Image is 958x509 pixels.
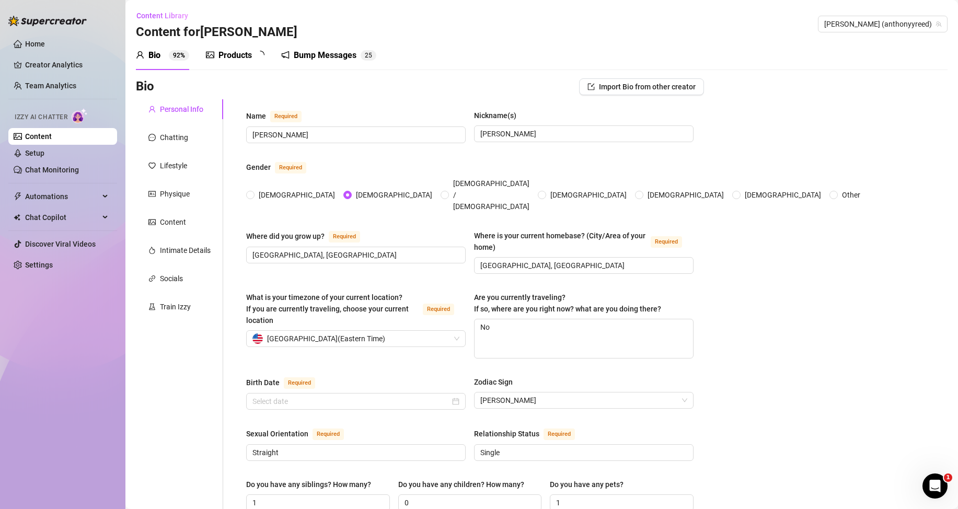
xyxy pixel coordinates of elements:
[267,331,385,346] span: [GEOGRAPHIC_DATA] ( Eastern Time )
[252,249,457,261] input: Where did you grow up?
[136,78,154,95] h3: Bio
[252,497,382,508] input: Do you have any siblings? How many?
[136,7,197,24] button: Content Library
[474,428,539,439] div: Relationship Status
[246,161,318,173] label: Gender
[474,110,516,121] div: Nickname(s)
[480,128,685,140] input: Nickname(s)
[160,188,190,200] div: Physique
[579,78,704,95] button: Import Bio from other creator
[136,24,297,41] h3: Content for [PERSON_NAME]
[160,301,191,313] div: Train Izzy
[944,473,952,482] span: 1
[160,132,188,143] div: Chatting
[398,479,524,490] div: Do you have any children? How many?
[246,479,371,490] div: Do you have any siblings? How many?
[148,275,156,282] span: link
[281,51,290,59] span: notification
[550,479,624,490] div: Do you have any pets?
[160,216,186,228] div: Content
[550,479,631,490] label: Do you have any pets?
[246,293,409,325] span: What is your timezone of your current location? If you are currently traveling, choose your curre...
[294,49,356,62] div: Bump Messages
[72,108,88,123] img: AI Chatter
[169,50,189,61] sup: 92%
[160,103,203,115] div: Personal Info
[838,189,864,201] span: Other
[246,161,271,173] div: Gender
[8,16,87,26] img: logo-BBDzfeDw.svg
[587,83,595,90] span: import
[25,209,99,226] span: Chat Copilot
[474,110,524,121] label: Nickname(s)
[148,134,156,141] span: message
[25,132,52,141] a: Content
[423,304,454,315] span: Required
[14,214,20,221] img: Chat Copilot
[474,293,661,313] span: Are you currently traveling? If so, where are you right now? what are you doing there?
[14,192,22,201] span: thunderbolt
[148,162,156,169] span: heart
[480,392,687,408] span: Leo
[148,218,156,226] span: picture
[546,189,631,201] span: [DEMOGRAPHIC_DATA]
[651,236,682,248] span: Required
[741,189,825,201] span: [DEMOGRAPHIC_DATA]
[352,189,436,201] span: [DEMOGRAPHIC_DATA]
[148,247,156,254] span: fire
[474,230,694,253] label: Where is your current homebase? (City/Area of your home)
[449,178,534,212] span: [DEMOGRAPHIC_DATA] / [DEMOGRAPHIC_DATA]
[256,51,264,59] span: loading
[218,49,252,62] div: Products
[275,162,306,173] span: Required
[246,479,378,490] label: Do you have any siblings? How many?
[246,230,325,242] div: Where did you grow up?
[270,111,302,122] span: Required
[475,319,693,358] textarea: No
[936,21,942,27] span: team
[284,377,315,389] span: Required
[206,51,214,59] span: picture
[160,160,187,171] div: Lifestyle
[398,479,532,490] label: Do you have any children? How many?
[148,49,160,62] div: Bio
[252,333,263,344] img: us
[136,11,188,20] span: Content Library
[365,52,368,59] span: 2
[246,427,355,440] label: Sexual Orientation
[25,40,45,48] a: Home
[136,51,144,59] span: user
[252,396,450,407] input: Birth Date
[246,230,372,242] label: Where did you grow up?
[474,376,520,388] label: Zodiac Sign
[329,231,360,242] span: Required
[361,50,376,61] sup: 25
[25,149,44,157] a: Setup
[15,112,67,122] span: Izzy AI Chatter
[474,427,586,440] label: Relationship Status
[148,303,156,310] span: experiment
[246,110,313,122] label: Name
[252,447,457,458] input: Sexual Orientation
[368,52,372,59] span: 5
[160,245,211,256] div: Intimate Details
[246,110,266,122] div: Name
[480,447,685,458] input: Relationship Status
[25,261,53,269] a: Settings
[148,106,156,113] span: user
[25,188,99,205] span: Automations
[474,376,513,388] div: Zodiac Sign
[25,82,76,90] a: Team Analytics
[255,189,339,201] span: [DEMOGRAPHIC_DATA]
[480,260,685,271] input: Where is your current homebase? (City/Area of your home)
[25,166,79,174] a: Chat Monitoring
[246,428,308,439] div: Sexual Orientation
[148,190,156,198] span: idcard
[599,83,696,91] span: Import Bio from other creator
[252,129,457,141] input: Name
[643,189,728,201] span: [DEMOGRAPHIC_DATA]
[246,377,280,388] div: Birth Date
[25,56,109,73] a: Creator Analytics
[556,497,685,508] input: Do you have any pets?
[25,240,96,248] a: Discover Viral Videos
